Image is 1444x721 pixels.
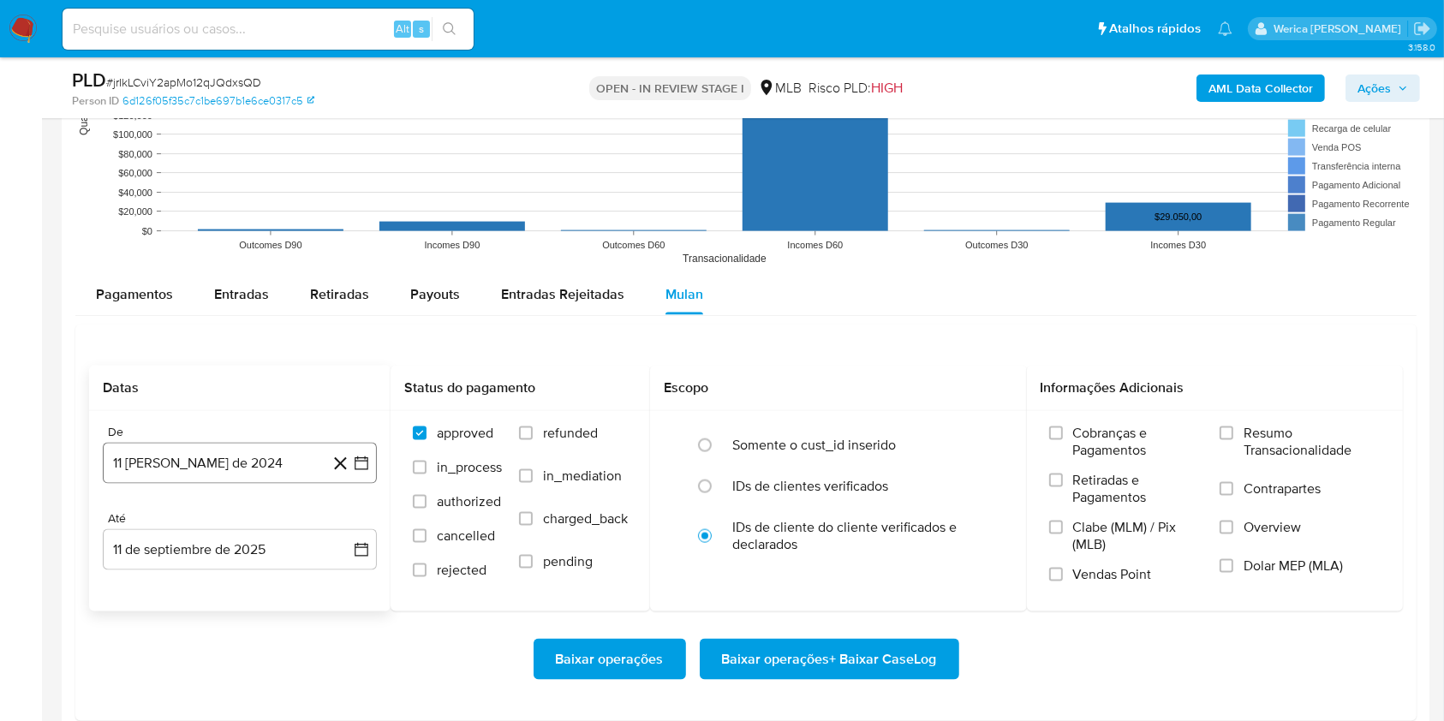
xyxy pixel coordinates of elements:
[1218,21,1232,36] a: Notificações
[1274,21,1407,37] p: werica.jgaldencio@mercadolivre.com
[1196,74,1325,102] button: AML Data Collector
[419,21,424,37] span: s
[106,74,261,91] span: # jrIkLCviY2apMo12qJQdxsQD
[809,79,903,98] span: Risco PLD:
[1413,20,1431,38] a: Sair
[589,76,751,100] p: OPEN - IN REVIEW STAGE I
[63,18,474,40] input: Pesquise usuários ou casos...
[871,78,903,98] span: HIGH
[1346,74,1420,102] button: Ações
[432,17,467,41] button: search-icon
[72,66,106,93] b: PLD
[1357,74,1391,102] span: Ações
[758,79,802,98] div: MLB
[396,21,409,37] span: Alt
[1408,40,1435,54] span: 3.158.0
[72,93,119,109] b: Person ID
[1208,74,1313,102] b: AML Data Collector
[122,93,314,109] a: 6d126f05f35c7c1be697b1e6ce0317c5
[1109,20,1201,38] span: Atalhos rápidos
